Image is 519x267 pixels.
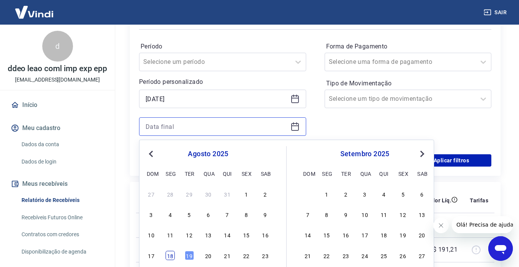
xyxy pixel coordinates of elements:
div: Choose quinta-feira, 25 de setembro de 2025 [379,251,388,260]
div: Choose terça-feira, 23 de setembro de 2025 [341,251,350,260]
div: Choose sábado, 20 de setembro de 2025 [417,230,426,239]
div: qui [223,169,232,178]
div: seg [166,169,175,178]
div: agosto 2025 [146,149,271,159]
div: Choose sexta-feira, 26 de setembro de 2025 [398,251,408,260]
div: Choose domingo, 10 de agosto de 2025 [147,230,156,239]
div: Choose segunda-feira, 22 de setembro de 2025 [322,251,331,260]
label: Período [141,42,305,51]
div: sab [261,169,270,178]
div: Choose sexta-feira, 12 de setembro de 2025 [398,210,408,219]
div: qua [360,169,370,178]
button: Meus recebíveis [9,175,106,192]
a: Recebíveis Futuros Online [18,210,106,225]
div: Choose sexta-feira, 1 de agosto de 2025 [242,189,251,199]
div: sex [242,169,251,178]
div: Choose terça-feira, 5 de agosto de 2025 [185,210,194,219]
div: Choose terça-feira, 16 de setembro de 2025 [341,230,350,239]
div: sex [398,169,408,178]
div: Choose sexta-feira, 8 de agosto de 2025 [242,210,251,219]
div: Choose domingo, 7 de setembro de 2025 [303,210,312,219]
span: Olá! Precisa de ajuda? [5,5,65,12]
div: Choose segunda-feira, 8 de setembro de 2025 [322,210,331,219]
div: Choose segunda-feira, 4 de agosto de 2025 [166,210,175,219]
div: Choose terça-feira, 12 de agosto de 2025 [185,230,194,239]
div: Choose quarta-feira, 20 de agosto de 2025 [204,251,213,260]
div: d [42,31,73,62]
button: Previous Month [146,149,156,159]
p: ddeo leao coml imp exp epp [8,65,108,73]
button: Sair [482,5,510,20]
div: Choose sábado, 16 de agosto de 2025 [261,230,270,239]
div: dom [303,169,312,178]
div: Choose sábado, 23 de agosto de 2025 [261,251,270,260]
iframe: Fechar mensagem [433,218,449,233]
div: Choose domingo, 14 de setembro de 2025 [303,230,312,239]
iframe: Botão para abrir a janela de mensagens [488,236,513,261]
a: Dados de login [18,154,106,170]
div: Choose segunda-feira, 28 de julho de 2025 [166,189,175,199]
p: [EMAIL_ADDRESS][DOMAIN_NAME] [15,76,100,84]
img: Vindi [9,0,59,24]
label: Tipo de Movimentação [326,79,490,88]
div: Choose sábado, 2 de agosto de 2025 [261,189,270,199]
p: -R$ 191,21 [427,245,458,254]
div: Choose sábado, 13 de setembro de 2025 [417,210,426,219]
div: Choose terça-feira, 9 de setembro de 2025 [341,210,350,219]
div: qui [379,169,388,178]
a: Contratos com credores [18,227,106,242]
label: Forma de Pagamento [326,42,490,51]
div: Choose quinta-feira, 11 de setembro de 2025 [379,210,388,219]
div: Choose quinta-feira, 21 de agosto de 2025 [223,251,232,260]
div: Choose sexta-feira, 5 de setembro de 2025 [398,189,408,199]
iframe: Mensagem da empresa [452,216,513,233]
div: qua [204,169,213,178]
div: Choose terça-feira, 19 de agosto de 2025 [185,251,194,260]
div: Choose segunda-feira, 11 de agosto de 2025 [166,230,175,239]
div: Choose quarta-feira, 30 de julho de 2025 [204,189,213,199]
div: Choose quarta-feira, 10 de setembro de 2025 [360,210,370,219]
div: Choose quinta-feira, 31 de julho de 2025 [223,189,232,199]
div: Choose sábado, 9 de agosto de 2025 [261,210,270,219]
div: Choose segunda-feira, 1 de setembro de 2025 [322,189,331,199]
div: Choose sábado, 6 de setembro de 2025 [417,189,426,199]
p: Período personalizado [139,77,306,87]
div: setembro 2025 [302,149,428,159]
p: Tarifas [470,197,488,204]
div: Choose quinta-feira, 14 de agosto de 2025 [223,230,232,239]
div: ter [341,169,350,178]
div: Choose quinta-feira, 18 de setembro de 2025 [379,230,388,239]
div: Choose quarta-feira, 24 de setembro de 2025 [360,251,370,260]
div: Choose quarta-feira, 17 de setembro de 2025 [360,230,370,239]
a: Disponibilização de agenda [18,244,106,260]
div: Choose sexta-feira, 15 de agosto de 2025 [242,230,251,239]
div: Choose sábado, 27 de setembro de 2025 [417,251,426,260]
a: Dados da conta [18,137,106,152]
div: Choose sexta-feira, 22 de agosto de 2025 [242,251,251,260]
div: Choose segunda-feira, 18 de agosto de 2025 [166,251,175,260]
div: Choose domingo, 3 de agosto de 2025 [147,210,156,219]
div: Choose quarta-feira, 13 de agosto de 2025 [204,230,213,239]
div: Choose quinta-feira, 7 de agosto de 2025 [223,210,232,219]
div: Choose segunda-feira, 15 de setembro de 2025 [322,230,331,239]
div: Choose quinta-feira, 4 de setembro de 2025 [379,189,388,199]
div: Choose quarta-feira, 6 de agosto de 2025 [204,210,213,219]
div: Choose sexta-feira, 19 de setembro de 2025 [398,230,408,239]
div: Choose terça-feira, 2 de setembro de 2025 [341,189,350,199]
input: Data final [146,121,287,132]
div: Choose domingo, 17 de agosto de 2025 [147,251,156,260]
div: Choose domingo, 31 de agosto de 2025 [303,189,312,199]
input: Data inicial [146,93,287,105]
div: seg [322,169,331,178]
div: Choose domingo, 27 de julho de 2025 [147,189,156,199]
div: Choose terça-feira, 29 de julho de 2025 [185,189,194,199]
a: Início [9,97,106,113]
button: Next Month [418,149,427,159]
button: Meu cadastro [9,120,106,137]
div: sab [417,169,426,178]
div: ter [185,169,194,178]
div: dom [147,169,156,178]
button: Aplicar filtros [411,154,491,167]
div: Choose quarta-feira, 3 de setembro de 2025 [360,189,370,199]
div: Choose domingo, 21 de setembro de 2025 [303,251,312,260]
